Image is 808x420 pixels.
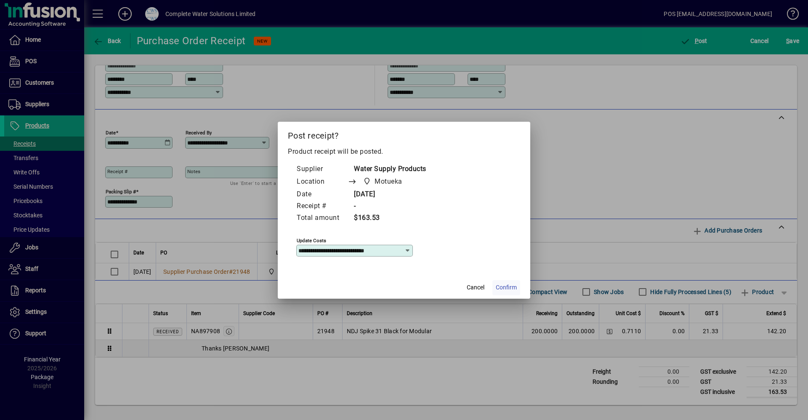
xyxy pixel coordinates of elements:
[348,163,426,175] td: Water Supply Products
[296,212,348,224] td: Total amount
[297,237,326,243] mat-label: Update costs
[348,189,426,201] td: [DATE]
[288,147,520,157] p: Product receipt will be posted.
[375,177,402,187] span: Motueka
[467,283,484,292] span: Cancel
[496,283,517,292] span: Confirm
[296,163,348,175] td: Supplier
[348,201,426,212] td: -
[278,122,530,146] h2: Post receipt?
[296,189,348,201] td: Date
[361,176,406,187] span: Motueka
[492,280,520,295] button: Confirm
[348,212,426,224] td: $163.53
[462,280,489,295] button: Cancel
[296,175,348,189] td: Location
[296,201,348,212] td: Receipt #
